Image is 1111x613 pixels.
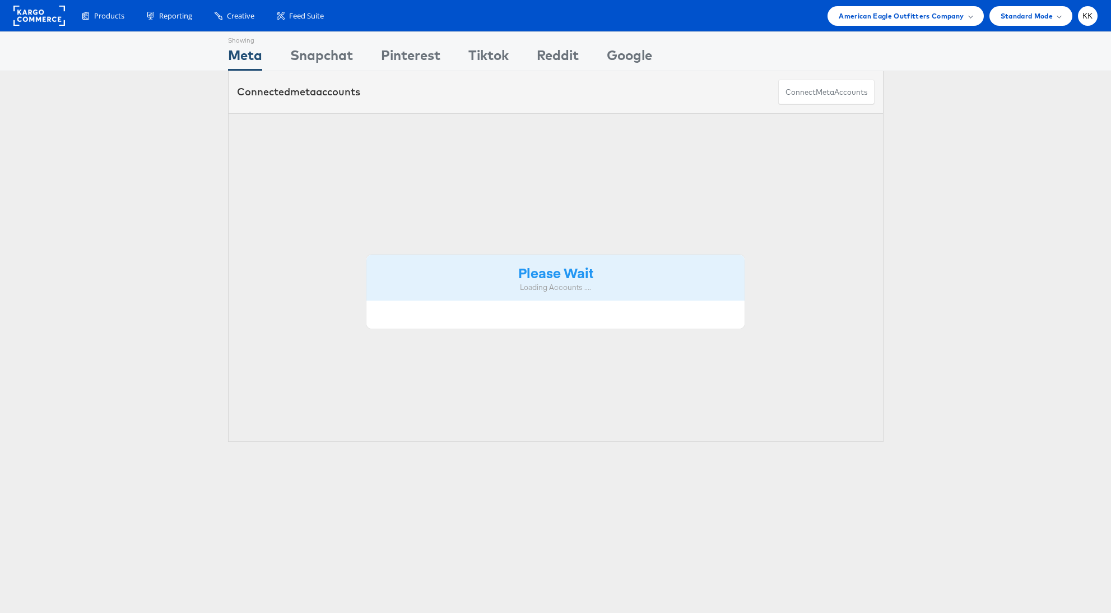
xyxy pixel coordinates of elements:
[839,10,964,22] span: American Eagle Outfitters Company
[228,45,262,71] div: Meta
[289,11,324,21] span: Feed Suite
[778,80,875,105] button: ConnectmetaAccounts
[607,45,652,71] div: Google
[237,85,360,99] div: Connected accounts
[816,87,834,98] span: meta
[468,45,509,71] div: Tiktok
[518,263,593,282] strong: Please Wait
[94,11,124,21] span: Products
[290,45,353,71] div: Snapchat
[375,282,737,293] div: Loading Accounts ....
[228,32,262,45] div: Showing
[159,11,192,21] span: Reporting
[381,45,440,71] div: Pinterest
[227,11,254,21] span: Creative
[290,85,316,98] span: meta
[537,45,579,71] div: Reddit
[1082,12,1093,20] span: KK
[1001,10,1053,22] span: Standard Mode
